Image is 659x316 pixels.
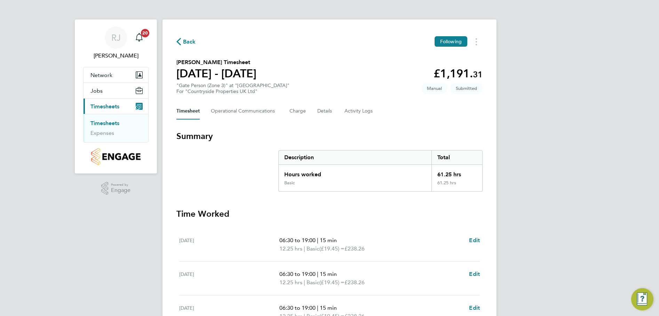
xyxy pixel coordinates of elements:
[176,103,200,120] button: Timesheet
[317,237,318,244] span: |
[473,69,483,79] span: 31
[319,245,344,252] span: (£19.45) =
[319,279,344,286] span: (£19.45) =
[90,103,119,110] span: Timesheets
[317,271,318,277] span: |
[90,87,103,94] span: Jobs
[469,271,480,277] span: Edit
[84,67,148,83] button: Network
[284,180,295,186] div: Basic
[304,245,305,252] span: |
[176,131,483,142] h3: Summary
[317,305,318,311] span: |
[279,245,302,252] span: 12.25 hrs
[279,165,431,180] div: Hours worked
[179,236,279,253] div: [DATE]
[435,36,467,47] button: Following
[320,271,337,277] span: 15 min
[278,150,483,192] div: Summary
[176,58,256,67] h2: [PERSON_NAME] Timesheet
[176,208,483,219] h3: Time Worked
[450,83,483,94] span: This timesheet is Submitted.
[111,182,130,188] span: Powered by
[111,33,121,42] span: RJ
[183,38,196,46] span: Back
[431,151,482,164] div: Total
[83,148,149,165] a: Go to home page
[111,187,130,193] span: Engage
[469,305,480,311] span: Edit
[279,151,431,164] div: Description
[90,120,119,126] a: Timesheets
[431,180,482,191] div: 61.25 hrs
[84,114,148,142] div: Timesheets
[289,103,306,120] button: Charge
[90,130,114,136] a: Expenses
[307,278,319,287] span: Basic
[75,20,157,174] nav: Main navigation
[470,36,483,47] button: Timesheets Menu
[469,236,480,245] a: Edit
[344,245,365,252] span: £238.26
[101,182,131,195] a: Powered byEngage
[179,270,279,287] div: [DATE]
[320,237,337,244] span: 15 min
[469,237,480,244] span: Edit
[90,72,112,78] span: Network
[469,304,480,312] a: Edit
[434,67,483,80] app-decimal: £1,191.
[317,103,333,120] button: Details
[83,26,149,60] a: RJ[PERSON_NAME]
[279,279,302,286] span: 12.25 hrs
[440,38,462,45] span: Following
[421,83,447,94] span: This timesheet was manually created.
[344,279,365,286] span: £238.26
[279,271,316,277] span: 06:30 to 19:00
[141,29,149,37] span: 20
[176,88,289,94] div: For "Countryside Properties UK Ltd"
[84,99,148,114] button: Timesheets
[83,52,149,60] span: Remi Jelinskas
[469,270,480,278] a: Edit
[320,305,337,311] span: 15 min
[176,83,289,94] div: "Gate Person (Zone 3)" at "[GEOGRAPHIC_DATA]"
[631,288,653,310] button: Engage Resource Center
[84,83,148,98] button: Jobs
[132,26,146,49] a: 20
[344,103,374,120] button: Activity Logs
[431,165,482,180] div: 61.25 hrs
[211,103,278,120] button: Operational Communications
[176,67,256,80] h1: [DATE] - [DATE]
[176,37,196,46] button: Back
[304,279,305,286] span: |
[279,305,316,311] span: 06:30 to 19:00
[279,237,316,244] span: 06:30 to 19:00
[307,245,319,253] span: Basic
[91,148,140,165] img: countryside-properties-logo-retina.png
